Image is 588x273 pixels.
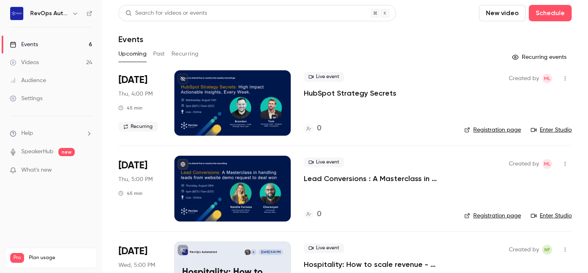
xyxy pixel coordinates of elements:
span: Recurring [118,122,158,132]
a: Enter Studio [531,212,572,220]
a: HubSpot Strategy Secrets [304,88,396,98]
h6: RevOps Automated [30,9,69,18]
span: Natalie Furness [542,245,552,255]
span: ML [544,159,550,169]
div: 45 min [118,105,143,111]
a: 0 [304,123,321,134]
p: RevOps Automated [190,250,217,254]
span: Thu, 5:00 PM [118,175,153,183]
span: What's new [21,166,52,175]
img: Tom Birch [245,249,250,255]
h4: 0 [317,209,321,220]
a: Enter Studio [531,126,572,134]
span: ML [544,74,550,83]
span: Created by [509,74,539,83]
h1: Events [118,34,143,44]
a: Registration page [464,212,521,220]
button: Past [153,47,165,60]
iframe: Noticeable Trigger [82,167,92,174]
span: Wed, 5:00 PM [118,261,155,269]
div: S [250,249,257,255]
span: [DATE] [118,74,147,87]
img: RevOps Automated [10,7,23,20]
a: 0 [304,209,321,220]
span: NF [544,245,550,255]
li: help-dropdown-opener [10,129,92,138]
button: Upcoming [118,47,147,60]
span: Thu, 4:00 PM [118,90,153,98]
div: Videos [10,58,39,67]
div: Aug 28 Thu, 4:00 PM (Europe/London) [118,156,161,221]
button: New video [479,5,526,21]
a: Hospitality: How to scale revenue - without using OTAs. [304,260,451,269]
span: Live event [304,72,344,82]
span: Mia-Jean Lee [542,159,552,169]
span: Live event [304,157,344,167]
span: Help [21,129,33,138]
div: Aug 28 Thu, 3:00 PM (Europe/London) [118,70,161,136]
a: Registration page [464,126,521,134]
span: [DATE] [118,245,147,258]
h4: 0 [317,123,321,134]
a: Lead Conversions : A Masterclass in handling leads from website demo request to deal won - feat R... [304,174,451,183]
span: new [58,148,75,156]
div: 45 min [118,190,143,197]
span: Created by [509,159,539,169]
span: [DATE] 5:00 PM [258,249,283,255]
button: Recurring [171,47,199,60]
a: SpeakerHub [21,148,53,156]
div: Events [10,40,38,49]
span: Pro [10,253,24,263]
div: Search for videos or events [125,9,207,18]
div: Audience [10,76,46,85]
span: Created by [509,245,539,255]
span: Mia-Jean Lee [542,74,552,83]
div: Settings [10,94,42,103]
button: Recurring events [508,51,572,64]
span: Live event [304,243,344,253]
span: [DATE] [118,159,147,172]
span: Plan usage [29,255,92,261]
button: Schedule [529,5,572,21]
